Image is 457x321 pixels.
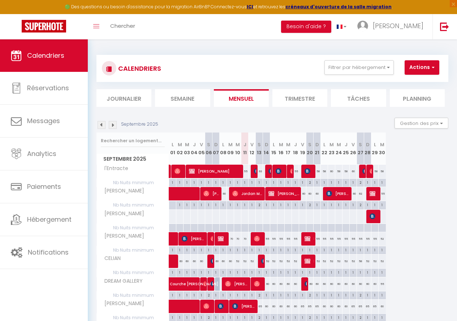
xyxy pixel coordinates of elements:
div: 1 [277,246,284,253]
div: 1 [371,246,378,253]
div: 2 [357,179,364,186]
span: Messages [27,116,60,125]
div: 60 [328,165,335,178]
div: 1 [335,201,342,208]
th: 19 [299,133,306,165]
div: 55 [342,232,350,246]
div: 1 [256,269,263,276]
div: 1 [364,246,371,253]
div: 1 [220,269,227,276]
div: 60 [350,165,357,178]
div: 1 [249,179,255,186]
abbr: D [366,141,370,148]
div: 58 [342,165,350,178]
div: 1 [306,246,313,253]
div: 52 [379,232,386,246]
div: 52 [364,255,371,268]
div: 1 [277,269,284,276]
abbr: S [258,141,261,148]
div: 55 [364,232,371,246]
span: [PERSON_NAME] [189,164,242,178]
div: 1 [285,179,292,186]
div: 1 [184,201,190,208]
button: Filtrer par hébergement [324,60,394,75]
span: [PERSON_NAME] Sas [174,164,184,178]
div: 70 [241,232,249,246]
span: [PERSON_NAME] [218,299,228,313]
span: Chercher [110,22,135,30]
a: Chercher [105,14,141,39]
abbr: D [315,141,319,148]
div: 1 [314,246,320,253]
span: [PERSON_NAME] [98,232,146,240]
div: 1 [270,201,277,208]
div: 1 [205,246,212,253]
div: 52 [321,255,328,268]
abbr: D [214,141,218,148]
span: [PERSON_NAME] [305,164,314,178]
div: 1 [227,269,234,276]
div: 1 [220,201,227,208]
div: 1 [234,201,241,208]
th: 06 [205,133,212,165]
div: 1 [379,179,386,186]
div: 1 [371,179,378,186]
div: 1 [234,179,241,186]
span: [PERSON_NAME] [254,277,264,291]
div: 62 [357,187,364,200]
th: 24 [335,133,342,165]
span: Réservations [27,83,69,92]
abbr: M [178,141,182,148]
div: 1 [314,201,320,208]
div: 55 [292,165,299,178]
div: 1 [299,246,306,253]
abbr: J [294,141,297,148]
div: 55 [357,232,364,246]
div: 1 [249,201,255,208]
abbr: L [323,141,325,148]
div: 1 [184,179,190,186]
abbr: M [329,141,334,148]
abbr: L [172,141,174,148]
abbr: V [352,141,355,148]
div: 52 [328,255,335,268]
div: 1 [256,246,263,253]
div: 55 [263,232,270,246]
span: Nb Nuits minimum [97,179,169,187]
abbr: L [374,141,376,148]
span: barba air bnb [305,232,314,246]
span: [PERSON_NAME] [373,21,423,30]
span: [PERSON_NAME] [211,277,213,291]
div: 1 [342,201,349,208]
input: Rechercher un logement... [101,134,165,147]
div: 55 [379,187,386,200]
span: [PERSON_NAME] [370,164,372,178]
span: CELIAN [98,255,125,263]
div: 55 [285,232,292,246]
span: Paiements [27,182,61,191]
button: Actions [405,60,439,75]
span: Nb Nuits minimum [97,201,169,209]
div: 1 [176,246,183,253]
div: 55 [321,232,328,246]
abbr: M [185,141,189,148]
abbr: V [200,141,203,148]
div: 1 [198,179,205,186]
div: 58 [335,165,342,178]
span: Notifications [28,248,69,257]
div: 1 [256,179,263,186]
div: 52 [335,255,342,268]
li: Trimestre [272,89,327,107]
div: 60 [350,187,357,200]
div: 1 [364,179,371,186]
span: Nb Nuits minimum [97,224,169,232]
span: [PERSON_NAME] [276,164,285,178]
div: 1 [321,179,328,186]
span: barba air bnb [305,254,314,268]
div: 1 [270,269,277,276]
img: logout [440,22,449,31]
div: 1 [227,246,234,253]
div: 70 [234,232,241,246]
div: 1 [263,269,270,276]
div: 58 [357,255,364,268]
